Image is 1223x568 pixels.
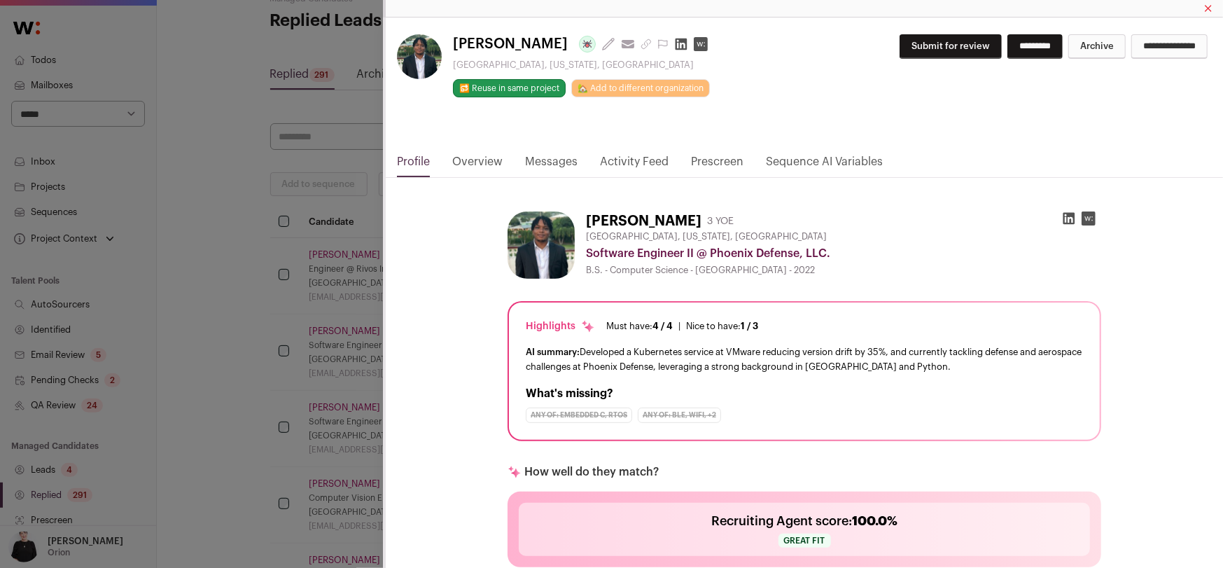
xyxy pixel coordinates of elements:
[638,408,721,423] div: Any of: BLE, WiFi, +2
[766,153,883,177] a: Sequence AI Variables
[600,153,669,177] a: Activity Feed
[606,321,673,332] div: Must have:
[571,79,710,97] a: 🏡 Add to different organization
[453,34,568,54] span: [PERSON_NAME]
[524,464,659,480] p: How well do they match?
[526,347,580,356] span: AI summary:
[586,212,701,231] h1: [PERSON_NAME]
[711,511,897,531] h2: Recruiting Agent score:
[526,345,1083,374] div: Developed a Kubernetes service at VMware reducing version drift by 35%, and currently tackling de...
[586,245,1101,262] div: Software Engineer II @ Phoenix Defense, LLC.
[900,34,1002,59] button: Submit for review
[778,534,831,548] span: Great fit
[526,319,595,333] div: Highlights
[606,321,758,332] ul: |
[741,321,758,331] span: 1 / 3
[686,321,758,332] div: Nice to have:
[508,212,575,279] img: efe926d0eb3bf45fa4023991554e29fa441b5ecba25e532688db66d74b0ed17d.jpg
[691,153,743,177] a: Prescreen
[453,60,713,71] div: [GEOGRAPHIC_DATA], [US_STATE], [GEOGRAPHIC_DATA]
[452,153,503,177] a: Overview
[707,214,734,228] div: 3 YOE
[397,34,442,79] img: efe926d0eb3bf45fa4023991554e29fa441b5ecba25e532688db66d74b0ed17d.jpg
[652,321,673,331] span: 4 / 4
[526,385,1083,402] h2: What's missing?
[586,231,827,242] span: [GEOGRAPHIC_DATA], [US_STATE], [GEOGRAPHIC_DATA]
[852,515,897,527] span: 100.0%
[586,265,1101,276] div: B.S. - Computer Science - [GEOGRAPHIC_DATA] - 2022
[1068,34,1126,59] button: Archive
[526,408,632,423] div: Any of: Embedded C, RTOS
[525,153,578,177] a: Messages
[453,79,566,97] button: 🔂 Reuse in same project
[397,153,430,177] a: Profile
